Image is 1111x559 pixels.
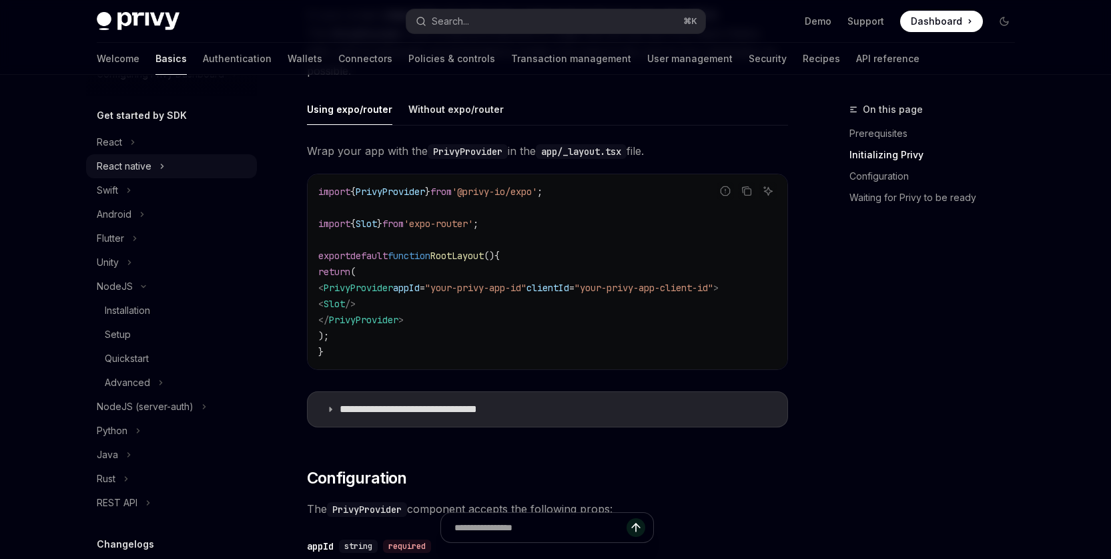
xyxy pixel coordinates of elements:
div: Flutter [97,230,124,246]
span: ( [350,266,356,278]
span: Dashboard [911,15,962,28]
a: Security [749,43,787,75]
span: > [713,282,719,294]
span: } [377,218,382,230]
span: Slot [324,298,345,310]
h5: Changelogs [97,536,154,552]
span: } [425,186,430,198]
span: 'expo-router' [404,218,473,230]
button: Toggle Rust section [86,467,257,491]
a: Dashboard [900,11,983,32]
a: Configuration [849,166,1026,187]
span: from [430,186,452,198]
span: PrivyProvider [329,314,398,326]
span: export [318,250,350,262]
button: Toggle React section [86,130,257,154]
span: ⌘ K [683,16,697,27]
a: Policies & controls [408,43,495,75]
button: Toggle Swift section [86,178,257,202]
code: PrivyProvider [327,502,407,517]
span: clientId [526,282,569,294]
span: { [350,218,356,230]
a: API reference [856,43,919,75]
span: Wrap your app with the in the file. [307,142,788,160]
button: Toggle Python section [86,419,257,443]
span: </ [318,314,329,326]
h5: Get started by SDK [97,108,187,124]
button: Report incorrect code [717,182,734,200]
span: On this page [863,102,923,118]
div: Using expo/router [307,94,392,125]
div: Without expo/router [408,94,504,125]
code: PrivyProvider [428,144,508,159]
button: Toggle NodeJS section [86,274,257,299]
a: Support [847,15,884,28]
span: "your-privy-app-id" [425,282,526,294]
button: Send message [627,518,645,537]
div: Setup [105,327,131,343]
span: from [382,218,404,230]
span: RootLayout [430,250,484,262]
div: Installation [105,303,150,319]
button: Toggle React native section [86,154,257,178]
span: PrivyProvider [356,186,425,198]
button: Copy the contents from the code block [738,182,755,200]
span: import [318,218,350,230]
div: Python [97,423,127,439]
a: Demo [805,15,831,28]
div: Search... [432,13,469,29]
a: Welcome [97,43,139,75]
a: Installation [86,299,257,323]
a: Connectors [338,43,392,75]
a: Transaction management [511,43,631,75]
button: Toggle Android section [86,202,257,226]
div: Unity [97,254,119,270]
span: > [398,314,404,326]
a: Authentication [203,43,272,75]
div: Quickstart [105,351,149,367]
a: Recipes [803,43,840,75]
code: app/_layout.tsx [536,144,627,159]
button: Toggle REST API section [86,491,257,515]
span: { [350,186,356,198]
button: Toggle Java section [86,443,257,467]
span: /> [345,298,356,310]
span: ; [473,218,478,230]
span: The component accepts the following props: [307,500,788,518]
div: REST API [97,495,137,511]
span: = [420,282,425,294]
input: Ask a question... [454,513,627,542]
a: Waiting for Privy to be ready [849,187,1026,208]
div: NodeJS (server-auth) [97,399,194,415]
span: } [318,346,324,358]
span: function [388,250,430,262]
span: ; [537,186,542,198]
span: appId [393,282,420,294]
span: Configuration [307,468,407,489]
span: = [569,282,575,294]
span: { [494,250,500,262]
img: dark logo [97,12,179,31]
span: < [318,282,324,294]
div: React [97,134,122,150]
div: React native [97,158,151,174]
a: Basics [155,43,187,75]
div: Swift [97,182,118,198]
a: Quickstart [86,347,257,371]
span: < [318,298,324,310]
button: Open search [406,9,705,33]
span: ); [318,330,329,342]
span: return [318,266,350,278]
div: Rust [97,471,115,487]
button: Ask AI [759,182,777,200]
span: '@privy-io/expo' [452,186,537,198]
a: Setup [86,323,257,347]
div: Advanced [105,375,150,391]
a: Initializing Privy [849,144,1026,166]
span: PrivyProvider [324,282,393,294]
button: Toggle Advanced section [86,371,257,395]
div: Android [97,206,131,222]
button: Toggle Flutter section [86,226,257,250]
span: "your-privy-app-client-id" [575,282,713,294]
a: Prerequisites [849,123,1026,144]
